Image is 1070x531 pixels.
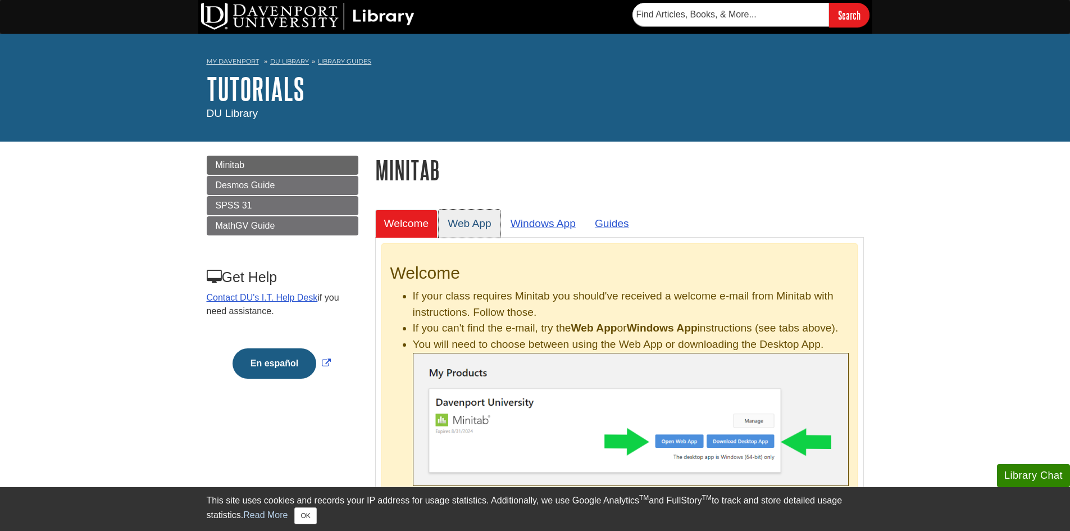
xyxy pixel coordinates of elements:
span: Desmos Guide [216,180,275,190]
img: DU Library [201,3,415,30]
span: Minitab [216,160,245,170]
a: Guides [586,210,638,237]
a: SPSS 31 [207,196,358,215]
a: Read More [243,510,288,520]
a: Library Guides [318,57,371,65]
li: If you can't find the e-mail, try the or instructions (see tabs above). [413,320,849,337]
a: Web App [439,210,500,237]
sup: TM [639,494,649,502]
button: Library Chat [997,464,1070,487]
span: SPSS 31 [216,201,252,210]
h2: Welcome [390,264,849,283]
a: Tutorials [207,71,304,106]
a: MathGV Guide [207,216,358,235]
span: DU Library [207,107,258,119]
img: Minitab .exe file finished downloaded [413,353,849,486]
a: Contact DU's I.T. Help Desk [207,293,318,302]
form: Searches DU Library's articles, books, and more [632,3,869,27]
li: If your class requires Minitab you should've received a welcome e-mail from Minitab with instruct... [413,288,849,321]
a: DU Library [270,57,309,65]
p: if you need assistance. [207,291,357,318]
input: Find Articles, Books, & More... [632,3,829,26]
a: Desmos Guide [207,176,358,195]
li: You will need to choose between using the Web App or downloading the Desktop App. [413,337,849,486]
nav: breadcrumb [207,54,864,72]
b: Windows App [627,322,698,334]
input: Search [829,3,869,27]
a: Minitab [207,156,358,175]
h1: Minitab [375,156,864,184]
a: Welcome [375,210,438,237]
button: Close [294,507,316,524]
a: Link opens in new window [230,358,334,368]
b: Web App [571,322,617,334]
sup: TM [702,494,712,502]
div: Guide Page Menu [207,156,358,398]
a: My Davenport [207,57,259,66]
a: Windows App [502,210,585,237]
h3: Get Help [207,269,357,285]
button: En español [233,348,316,379]
div: This site uses cookies and records your IP address for usage statistics. Additionally, we use Goo... [207,494,864,524]
span: MathGV Guide [216,221,275,230]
